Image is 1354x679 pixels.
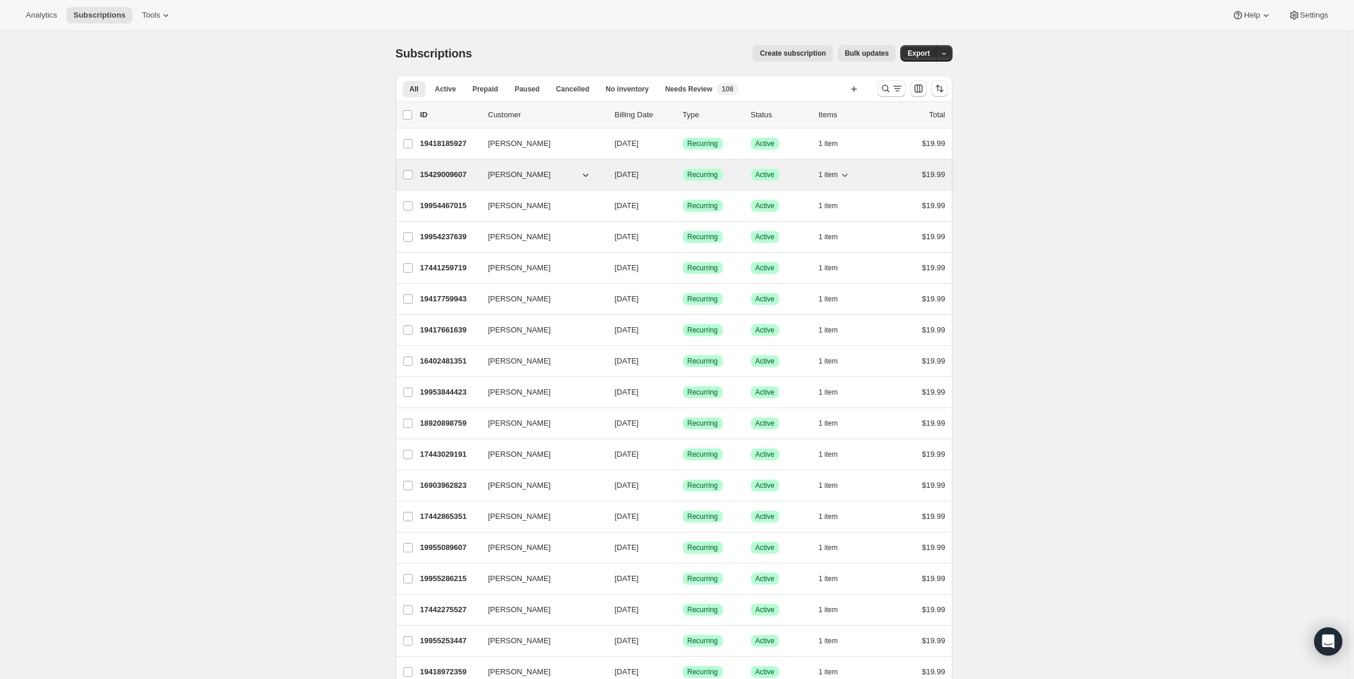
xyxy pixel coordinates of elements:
span: 1 item [819,419,838,428]
div: 19953844423[PERSON_NAME][DATE]SuccessRecurringSuccessActive1 item$19.99 [420,384,945,400]
span: Recurring [688,263,718,273]
button: Sort the results [931,80,948,97]
span: 1 item [819,201,838,211]
p: 17442865351 [420,511,479,522]
span: Tools [142,11,160,20]
span: Export [907,49,930,58]
button: Subscriptions [66,7,132,23]
span: 1 item [819,543,838,552]
div: 17442865351[PERSON_NAME][DATE]SuccessRecurringSuccessActive1 item$19.99 [420,508,945,525]
p: 19955286215 [420,573,479,585]
span: 1 item [819,232,838,242]
span: Bulk updates [845,49,889,58]
button: Create subscription [753,45,833,62]
span: 1 item [819,263,838,273]
div: 19417759943[PERSON_NAME][DATE]SuccessRecurringSuccessActive1 item$19.99 [420,291,945,307]
span: $19.99 [922,543,945,552]
span: [DATE] [615,605,639,614]
span: 1 item [819,574,838,583]
button: 1 item [819,602,851,618]
div: 19955286215[PERSON_NAME][DATE]SuccessRecurringSuccessActive1 item$19.99 [420,571,945,587]
p: Billing Date [615,109,673,121]
span: Settings [1300,11,1328,20]
button: 1 item [819,384,851,400]
p: Status [751,109,809,121]
div: 18920898759[PERSON_NAME][DATE]SuccessRecurringSuccessActive1 item$19.99 [420,415,945,432]
button: [PERSON_NAME] [481,321,598,339]
span: [DATE] [615,139,639,148]
button: Bulk updates [838,45,896,62]
span: Active [756,232,775,242]
span: [PERSON_NAME] [488,417,551,429]
button: [PERSON_NAME] [481,445,598,464]
button: 1 item [819,353,851,369]
span: 106 [722,84,733,94]
button: 1 item [819,508,851,525]
button: 1 item [819,539,851,556]
span: [PERSON_NAME] [488,635,551,647]
span: Recurring [688,512,718,521]
span: Create subscription [760,49,826,58]
button: 1 item [819,446,851,463]
span: Active [756,512,775,521]
span: Recurring [688,170,718,179]
span: [PERSON_NAME] [488,449,551,460]
span: Recurring [688,667,718,677]
p: Customer [488,109,605,121]
button: [PERSON_NAME] [481,352,598,371]
span: Active [756,450,775,459]
button: Search and filter results [877,80,906,97]
span: [PERSON_NAME] [488,480,551,491]
span: [DATE] [615,543,639,552]
span: Recurring [688,201,718,211]
span: $19.99 [922,636,945,645]
div: 19417661639[PERSON_NAME][DATE]SuccessRecurringSuccessActive1 item$19.99 [420,322,945,338]
span: $19.99 [922,512,945,521]
span: [DATE] [615,388,639,396]
span: Active [756,481,775,490]
button: [PERSON_NAME] [481,569,598,588]
button: 1 item [819,167,851,183]
div: 17443029191[PERSON_NAME][DATE]SuccessRecurringSuccessActive1 item$19.99 [420,446,945,463]
span: Active [756,419,775,428]
span: Active [756,263,775,273]
button: [PERSON_NAME] [481,383,598,402]
div: 19955089607[PERSON_NAME][DATE]SuccessRecurringSuccessActive1 item$19.99 [420,539,945,556]
span: $19.99 [922,201,945,210]
button: Customize table column order and visibility [910,80,927,97]
button: Settings [1281,7,1335,23]
span: [DATE] [615,481,639,490]
span: [PERSON_NAME] [488,386,551,398]
p: 17442275527 [420,604,479,616]
button: Tools [135,7,179,23]
span: $19.99 [922,232,945,241]
span: Recurring [688,605,718,615]
span: [DATE] [615,667,639,676]
div: 17442275527[PERSON_NAME][DATE]SuccessRecurringSuccessActive1 item$19.99 [420,602,945,618]
span: Recurring [688,574,718,583]
span: 1 item [819,170,838,179]
span: Subscriptions [396,47,472,60]
span: Active [435,84,456,94]
span: [PERSON_NAME] [488,293,551,305]
div: 16402481351[PERSON_NAME][DATE]SuccessRecurringSuccessActive1 item$19.99 [420,353,945,369]
p: 17441259719 [420,262,479,274]
button: Export [900,45,937,62]
span: [DATE] [615,636,639,645]
span: 1 item [819,325,838,335]
div: Type [683,109,741,121]
button: 1 item [819,291,851,307]
span: [DATE] [615,574,639,583]
button: [PERSON_NAME] [481,134,598,153]
span: [PERSON_NAME] [488,573,551,585]
span: $19.99 [922,263,945,272]
span: Recurring [688,325,718,335]
span: Active [756,388,775,397]
span: 1 item [819,294,838,304]
p: 18920898759 [420,417,479,429]
p: 19417661639 [420,324,479,336]
p: 19955253447 [420,635,479,647]
span: Analytics [26,11,57,20]
span: Recurring [688,294,718,304]
span: $19.99 [922,667,945,676]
